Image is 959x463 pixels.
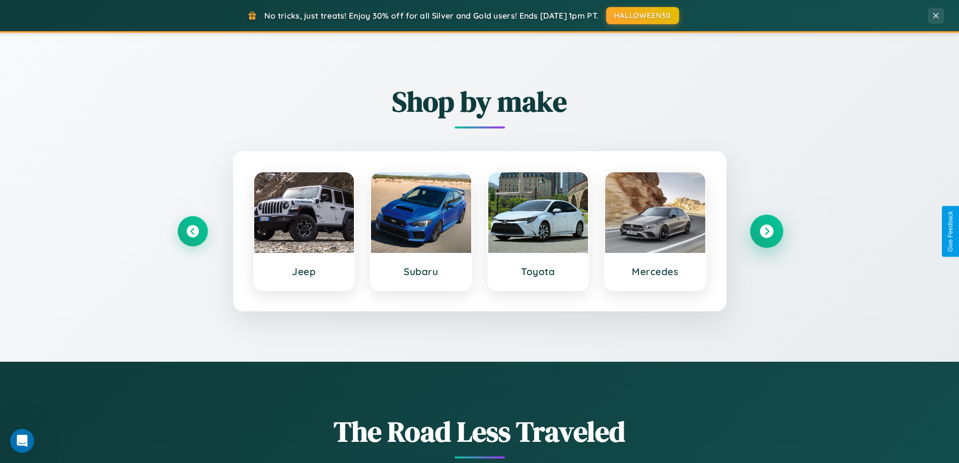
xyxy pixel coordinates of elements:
h3: Toyota [498,266,578,278]
h1: The Road Less Traveled [178,412,782,451]
iframe: Intercom live chat [10,429,34,453]
h2: Shop by make [178,82,782,121]
h3: Jeep [264,266,344,278]
div: Give Feedback [947,211,954,252]
span: No tricks, just treats! Enjoy 30% off for all Silver and Gold users! Ends [DATE] 1pm PT. [264,11,599,21]
h3: Subaru [381,266,461,278]
h3: Mercedes [615,266,695,278]
button: HALLOWEEN30 [606,7,679,24]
